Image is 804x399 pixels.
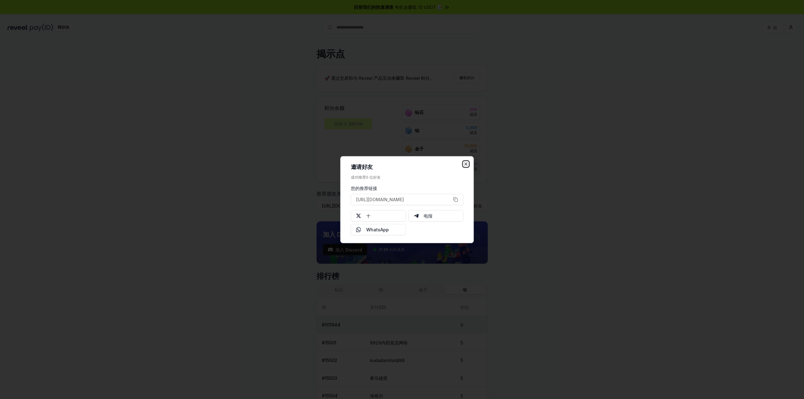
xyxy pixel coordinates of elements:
img: 电报 [414,213,419,218]
button: [URL][DOMAIN_NAME] [351,194,464,205]
font: [URL][DOMAIN_NAME] [356,197,404,202]
button: WhatsApp [351,224,406,235]
button: 电报 [408,210,464,221]
font: 您的推荐链接 [351,185,377,191]
button: 十 [351,210,406,221]
font: 十 [366,213,371,218]
font: 0 位好友 [366,175,381,179]
font: 邀请好友 [351,163,373,170]
font: 电报 [424,213,432,218]
font: 成功推荐 [351,175,366,179]
img: Whatsapp [356,227,361,232]
img: 十 [356,213,361,218]
font: WhatsApp [366,227,389,232]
